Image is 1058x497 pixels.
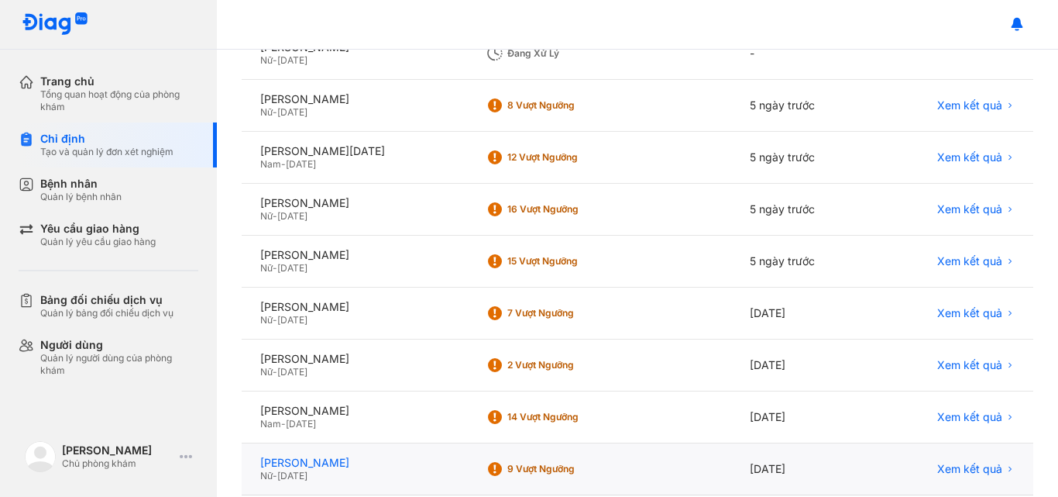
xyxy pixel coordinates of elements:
[260,196,448,210] div: [PERSON_NAME]
[731,444,874,495] div: [DATE]
[273,210,277,222] span: -
[260,314,273,326] span: Nữ
[62,457,173,470] div: Chủ phòng khám
[277,470,307,481] span: [DATE]
[260,404,448,418] div: [PERSON_NAME]
[507,203,631,216] div: 16 Vượt ngưỡng
[507,47,631,60] div: Đang xử lý
[731,340,874,392] div: [DATE]
[937,202,1002,216] span: Xem kết quả
[507,411,631,423] div: 14 Vượt ngưỡng
[260,106,273,118] span: Nữ
[277,106,307,118] span: [DATE]
[937,254,1002,268] span: Xem kết quả
[281,158,286,170] span: -
[507,463,631,475] div: 9 Vượt ngưỡng
[277,314,307,326] span: [DATE]
[731,28,874,80] div: -
[731,236,874,288] div: 5 ngày trước
[937,410,1002,424] span: Xem kết quả
[507,307,631,319] div: 7 Vượt ngưỡng
[937,150,1002,164] span: Xem kết quả
[40,177,122,191] div: Bệnh nhân
[260,366,273,378] span: Nữ
[260,418,281,430] span: Nam
[260,300,448,314] div: [PERSON_NAME]
[260,54,273,66] span: Nữ
[40,146,173,158] div: Tạo và quản lý đơn xét nghiệm
[260,262,273,274] span: Nữ
[40,236,156,248] div: Quản lý yêu cầu giao hàng
[40,352,198,377] div: Quản lý người dùng của phòng khám
[277,262,307,274] span: [DATE]
[273,106,277,118] span: -
[937,98,1002,112] span: Xem kết quả
[731,80,874,132] div: 5 ngày trước
[260,210,273,222] span: Nữ
[731,392,874,444] div: [DATE]
[507,255,631,267] div: 15 Vượt ngưỡng
[260,92,448,106] div: [PERSON_NAME]
[260,248,448,262] div: [PERSON_NAME]
[273,54,277,66] span: -
[273,314,277,326] span: -
[731,132,874,184] div: 5 ngày trước
[937,462,1002,476] span: Xem kết quả
[40,191,122,203] div: Quản lý bệnh nhân
[286,158,316,170] span: [DATE]
[273,470,277,481] span: -
[260,158,281,170] span: Nam
[260,456,448,470] div: [PERSON_NAME]
[277,54,307,66] span: [DATE]
[22,12,88,36] img: logo
[40,222,156,236] div: Yêu cầu giao hàng
[40,88,198,113] div: Tổng quan hoạt động của phòng khám
[40,293,173,307] div: Bảng đối chiếu dịch vụ
[260,144,448,158] div: [PERSON_NAME][DATE]
[40,74,198,88] div: Trang chủ
[731,288,874,340] div: [DATE]
[273,366,277,378] span: -
[286,418,316,430] span: [DATE]
[40,338,198,352] div: Người dùng
[277,210,307,222] span: [DATE]
[40,132,173,146] div: Chỉ định
[937,306,1002,320] span: Xem kết quả
[260,470,273,481] span: Nữ
[62,444,173,457] div: [PERSON_NAME]
[731,184,874,236] div: 5 ngày trước
[937,358,1002,372] span: Xem kết quả
[40,307,173,319] div: Quản lý bảng đối chiếu dịch vụ
[25,441,56,472] img: logo
[507,151,631,164] div: 12 Vượt ngưỡng
[277,366,307,378] span: [DATE]
[281,418,286,430] span: -
[260,352,448,366] div: [PERSON_NAME]
[507,99,631,112] div: 8 Vượt ngưỡng
[507,359,631,371] div: 2 Vượt ngưỡng
[273,262,277,274] span: -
